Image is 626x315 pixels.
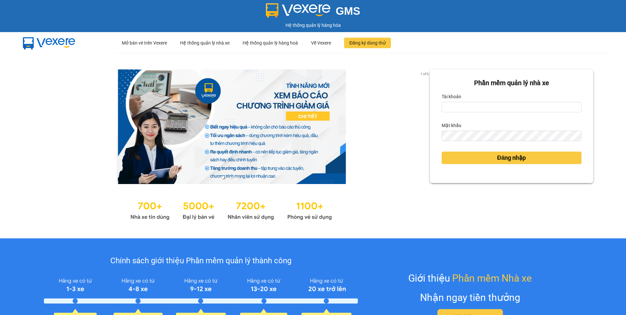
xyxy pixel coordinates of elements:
div: Hệ thống quản lý hàng hóa [2,22,624,29]
li: slide item 3 [238,176,240,179]
li: slide item 2 [230,176,232,179]
a: GMS [266,10,360,15]
button: Đăng ký dùng thử [344,38,391,48]
div: Mở bán vé trên Vexere [122,32,167,53]
button: Đăng nhập [442,152,581,164]
span: Đăng ký dùng thử [349,39,386,46]
div: Nhận ngay tiền thưởng [420,290,520,305]
label: Tài khoản [442,91,461,102]
button: next slide / item [421,69,430,184]
span: Phần mềm Nhà xe [452,270,532,286]
div: Giới thiệu [408,270,532,286]
img: Statistics.png [130,197,332,222]
div: Về Vexere [311,32,331,53]
input: Tài khoản [442,102,581,112]
div: Phần mềm quản lý nhà xe [442,78,581,88]
li: slide item 1 [222,176,225,179]
div: Hệ thống quản lý hàng hoá [243,32,298,53]
div: Chính sách giới thiệu Phần mềm quản lý thành công [44,255,358,267]
div: Hệ thống quản lý nhà xe [180,32,230,53]
button: previous slide / item [33,69,42,184]
input: Mật khẩu [442,131,581,141]
img: logo 2 [266,3,331,18]
p: 1 of 3 [418,69,430,78]
img: mbUUG5Q.png [16,32,82,54]
span: Đăng nhập [497,153,526,162]
label: Mật khẩu [442,120,461,131]
span: GMS [336,5,360,17]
